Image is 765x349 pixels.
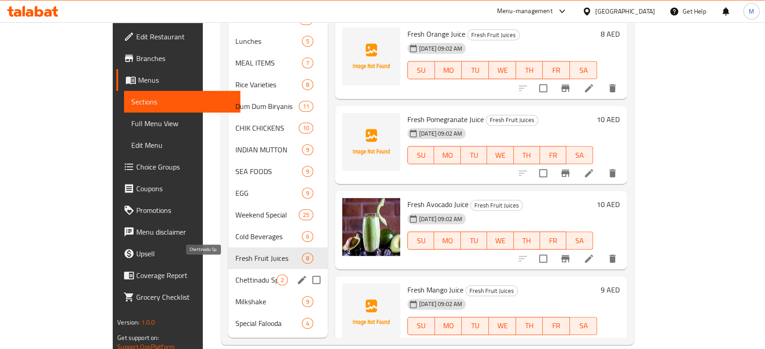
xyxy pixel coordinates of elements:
div: items [302,296,313,307]
button: Branch-specific-item [555,77,576,99]
span: Fresh Orange Juice [407,27,465,41]
span: 9 [302,146,313,154]
span: SU [411,149,430,162]
span: Weekend Special [235,209,299,220]
div: items [302,253,313,264]
span: Promotions [136,205,233,216]
button: TH [516,61,543,79]
span: 5 [302,37,313,46]
span: Branches [136,53,233,64]
span: Select to update [534,79,553,98]
span: Fresh Mango Juice [407,283,464,297]
a: Edit Menu [124,134,240,156]
button: SA [566,146,593,164]
span: Coupons [136,183,233,194]
div: Special Falooda4 [228,312,328,334]
span: Fresh Fruit Juices [235,253,302,264]
span: FR [544,234,563,247]
span: 9 [302,189,313,198]
a: Edit menu item [583,253,594,264]
div: Cold Beverages6 [228,226,328,247]
a: Branches [116,47,240,69]
span: Fresh Avocado Juice [407,198,469,211]
span: SA [574,319,593,332]
div: CHIK CHICKENS10 [228,117,328,139]
a: Coupons [116,178,240,199]
button: FR [543,61,570,79]
img: Fresh Mango Juice [342,283,400,341]
span: Rice Varieties [235,79,302,90]
button: FR [543,317,570,335]
span: Grocery Checklist [136,292,233,302]
button: TU [461,146,487,164]
a: Full Menu View [124,113,240,134]
span: Fresh Fruit Juices [471,200,522,211]
a: Edit menu item [583,83,594,94]
button: MO [434,146,460,164]
div: INDIAN MUTTON [235,144,302,155]
span: MEAL ITEMS [235,57,302,68]
a: Edit menu item [583,168,594,179]
div: items [277,274,288,285]
span: SA [574,64,593,77]
button: TU [462,61,489,79]
button: MO [434,231,460,250]
button: SA [566,231,593,250]
div: items [302,188,313,198]
span: TH [520,319,540,332]
span: 25 [299,211,313,219]
div: Rice Varieties8 [228,74,328,95]
div: EGG9 [228,182,328,204]
span: TH [517,149,536,162]
a: Grocery Checklist [116,286,240,308]
div: Cold Beverages [235,231,302,242]
span: Upsell [136,248,233,259]
span: Sections [131,96,233,107]
span: TH [520,64,540,77]
span: Fresh Fruit Juices [466,286,517,296]
a: Choice Groups [116,156,240,178]
div: items [302,318,313,329]
div: items [299,123,313,133]
span: TU [464,234,483,247]
div: items [302,36,313,47]
button: SA [570,61,597,79]
span: Milkshake [235,296,302,307]
span: MO [438,149,457,162]
span: Menus [138,75,233,85]
span: Dum Dum Biryanis [235,101,299,112]
div: [GEOGRAPHIC_DATA] [595,6,655,16]
span: WE [492,64,512,77]
span: 11 [299,102,313,111]
button: FR [540,231,566,250]
span: [DATE] 09:02 AM [416,215,466,223]
span: SEA FOODS [235,166,302,177]
button: SU [407,231,434,250]
span: Select to update [534,164,553,183]
button: delete [602,248,623,269]
div: items [302,231,313,242]
div: Fresh Fruit Juices [467,29,520,40]
span: FR [544,149,563,162]
button: delete [602,162,623,184]
button: MO [435,317,462,335]
span: SU [411,64,431,77]
button: edit [295,273,309,287]
div: items [302,166,313,177]
span: CHIK CHICKENS [235,123,299,133]
span: TU [465,319,485,332]
span: Special Falooda [235,318,302,329]
div: items [302,57,313,68]
span: [DATE] 09:02 AM [416,300,466,308]
div: Lunches [235,36,302,47]
span: 6 [302,232,313,241]
button: FR [540,146,566,164]
button: Branch-specific-item [555,162,576,184]
span: Select to update [534,249,553,268]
